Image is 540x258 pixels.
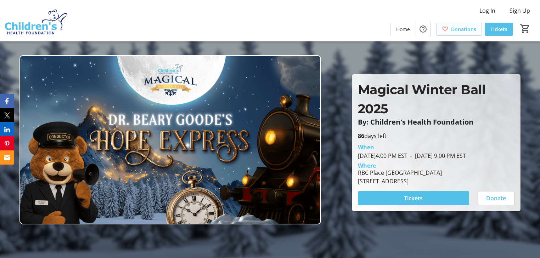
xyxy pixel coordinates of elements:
[396,25,410,33] span: Home
[358,177,442,185] div: [STREET_ADDRESS]
[407,152,466,160] span: [DATE] 9:00 PM EST
[436,23,482,36] a: Donations
[490,25,507,33] span: Tickets
[474,5,501,16] button: Log In
[519,22,531,35] button: Cart
[416,22,430,36] button: Help
[358,163,376,168] div: Where
[358,143,374,151] div: When
[358,152,407,160] span: [DATE] 4:00 PM EST
[451,25,476,33] span: Donations
[404,194,423,202] span: Tickets
[407,152,415,160] span: -
[358,191,469,205] button: Tickets
[510,6,530,15] span: Sign Up
[358,118,514,126] p: By: Children's Health Foundation
[486,194,506,202] span: Donate
[4,3,67,38] img: Children's Health Foundation's Logo
[479,6,495,15] span: Log In
[358,168,442,177] div: RBC Place [GEOGRAPHIC_DATA]
[485,23,513,36] a: Tickets
[478,191,514,205] button: Donate
[358,82,486,116] span: Magical Winter Ball 2025
[390,23,416,36] a: Home
[504,5,536,16] button: Sign Up
[19,55,321,225] img: Campaign CTA Media Photo
[358,132,364,140] span: 86
[358,132,514,140] p: days left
